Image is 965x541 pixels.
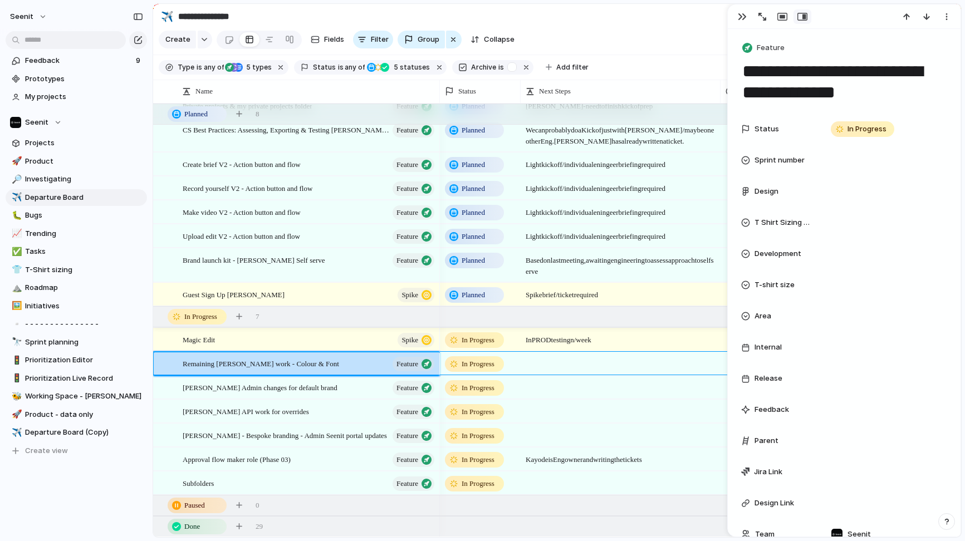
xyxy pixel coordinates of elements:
span: Planned [462,159,485,170]
span: Feature [396,452,418,468]
span: any of [344,62,365,72]
button: Feature [393,181,434,196]
span: 29 [256,521,263,532]
div: 📈 [12,227,19,240]
button: Feature [393,429,434,443]
button: Feature [393,205,434,220]
span: My projects [25,91,143,102]
span: is [338,62,344,72]
div: 🖼️ [12,299,19,312]
a: 📈Trending [6,225,147,242]
span: In Progress [462,406,494,417]
div: 🚀 [12,408,19,421]
span: Feature [757,42,785,53]
span: types [243,62,272,72]
span: Done [184,521,200,532]
span: Status [458,86,476,97]
span: 5 [243,63,252,71]
button: Feature [393,158,434,172]
button: 📈 [10,228,21,239]
button: Feature [393,453,434,467]
div: 🚀 [12,155,19,168]
span: Record yourself V2 - Action button and flow [183,181,312,194]
span: Feature [396,205,418,220]
span: Status [755,124,779,135]
span: In Progress [462,382,494,394]
button: Fields [306,31,349,48]
span: Upload edit V2 - Action button and flow [183,229,300,242]
span: Create view [25,445,68,456]
span: Design [755,186,778,197]
span: Roadmap [25,282,143,293]
span: Departure Board (Copy) [25,427,143,438]
a: ✅Tasks [6,243,147,260]
div: 🔭 [12,336,19,348]
span: Seenit [10,11,33,22]
span: Initiatives [25,301,143,312]
span: Trending [25,228,143,239]
button: Feature [393,405,434,419]
span: Planned [462,125,485,136]
button: 🔭 [10,337,21,348]
span: In PROD testing n/week [521,328,720,346]
span: Feature [396,253,418,268]
span: Feature [396,404,418,420]
span: In Progress [462,335,494,346]
div: 🐛Bugs [6,207,147,224]
span: Feature [396,229,418,244]
span: is [197,62,202,72]
span: Approval flow maker role (Phase 03) [183,453,291,465]
span: Design Link [755,498,794,509]
button: Seenit [5,8,53,26]
button: 🚦 [10,355,21,366]
span: Light kick off / individual eningeer briefing required [521,201,720,218]
a: Prototypes [6,71,147,87]
button: 🖼️ [10,301,21,312]
button: Feature [393,253,434,268]
button: 🚀 [10,409,21,420]
a: ⛰️Roadmap [6,279,147,296]
span: Make video V2 - Action button and flow [183,205,301,218]
span: Spike [401,332,418,348]
span: Team [755,529,775,540]
span: Seenit [848,529,871,540]
a: 🚀Product [6,153,147,170]
span: Next Steps [539,86,571,97]
div: ▫️ [12,318,19,331]
span: [PERSON_NAME] - Bespoke branding - Admin Seenit portal updates [183,429,387,441]
span: In Progress [462,358,494,370]
span: Light kick off / individual eningeer briefing required [521,177,720,194]
span: Departure Board [25,192,143,203]
button: Feature [740,40,788,56]
button: Spike [398,333,434,347]
button: Filter [353,31,393,48]
div: ✈️ [12,426,19,439]
span: 5 [390,63,400,71]
div: ✈️ [12,191,19,204]
button: Create view [6,442,147,459]
span: Feedback [25,55,133,66]
span: Release [755,373,782,384]
button: isany of [194,61,226,73]
a: 🔭Sprint planning [6,334,147,351]
span: T-shirt size [755,279,795,291]
span: In Progress [184,311,217,322]
span: Kayode is Eng owner and writing the tickets [521,448,720,465]
div: ✈️Departure Board [6,189,147,206]
span: Brand launch kit - [PERSON_NAME] Self serve [183,253,325,266]
button: 👕 [10,264,21,276]
div: 🐛 [12,209,19,222]
span: Status [313,62,336,72]
button: 🐝 [10,391,21,402]
div: ✈️ [161,9,173,24]
a: 🚦Prioritization Editor [6,352,147,368]
span: Feature [396,157,418,173]
span: Type [178,62,194,72]
button: ✈️ [10,192,21,203]
span: 0 [256,500,259,511]
div: ▫️- - - - - - - - - - - - - - - [6,316,147,332]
